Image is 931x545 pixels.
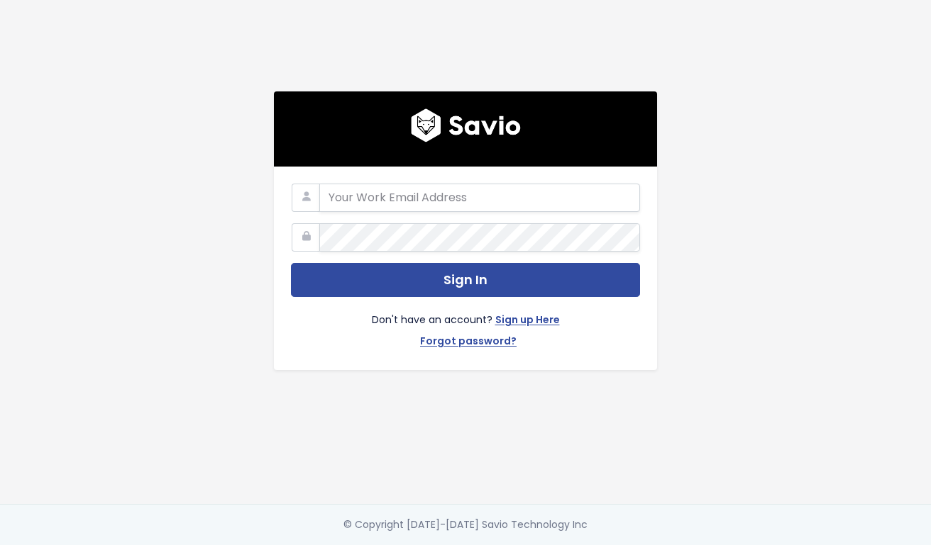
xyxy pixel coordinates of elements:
[420,332,517,353] a: Forgot password?
[291,297,640,352] div: Don't have an account?
[343,516,588,534] div: © Copyright [DATE]-[DATE] Savio Technology Inc
[495,311,560,332] a: Sign up Here
[411,108,521,142] img: logo600x187.a314fd40982d.png
[319,184,640,212] input: Your Work Email Address
[291,263,640,298] button: Sign In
